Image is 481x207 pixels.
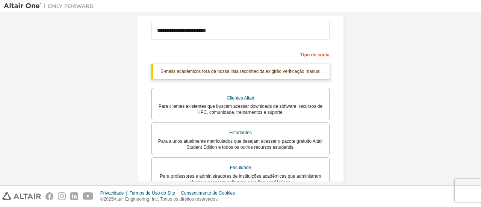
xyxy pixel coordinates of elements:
[113,196,219,202] font: Altair Engineering, Inc. Todos os direitos reservados.
[100,196,104,202] font: ©
[100,190,124,196] font: Privacidade
[229,130,252,135] font: Estudantes
[58,192,66,200] img: instagram.svg
[83,192,94,200] img: youtube.svg
[300,52,330,57] font: Tipo de conta
[4,2,98,10] img: Altair Um
[160,174,321,185] font: Para professores e administradores de instituições acadêmicas que administram alunos e acessam so...
[159,104,322,115] font: Para clientes existentes que buscam acessar downloads de software, recursos de HPC, comunidade, t...
[45,192,53,200] img: facebook.svg
[2,192,41,200] img: altair_logo.svg
[70,192,78,200] img: linkedin.svg
[181,190,235,196] font: Consentimento de Cookies
[104,196,114,202] font: 2025
[227,95,254,101] font: Clientes Altair
[160,69,322,74] font: E-mails acadêmicos fora da nossa lista reconhecida exigirão verificação manual.
[158,139,323,150] font: Para alunos atualmente matriculados que desejam acessar o pacote gratuito Altair Student Edition ...
[230,165,251,170] font: Faculdade
[130,190,175,196] font: Termos de Uso do Site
